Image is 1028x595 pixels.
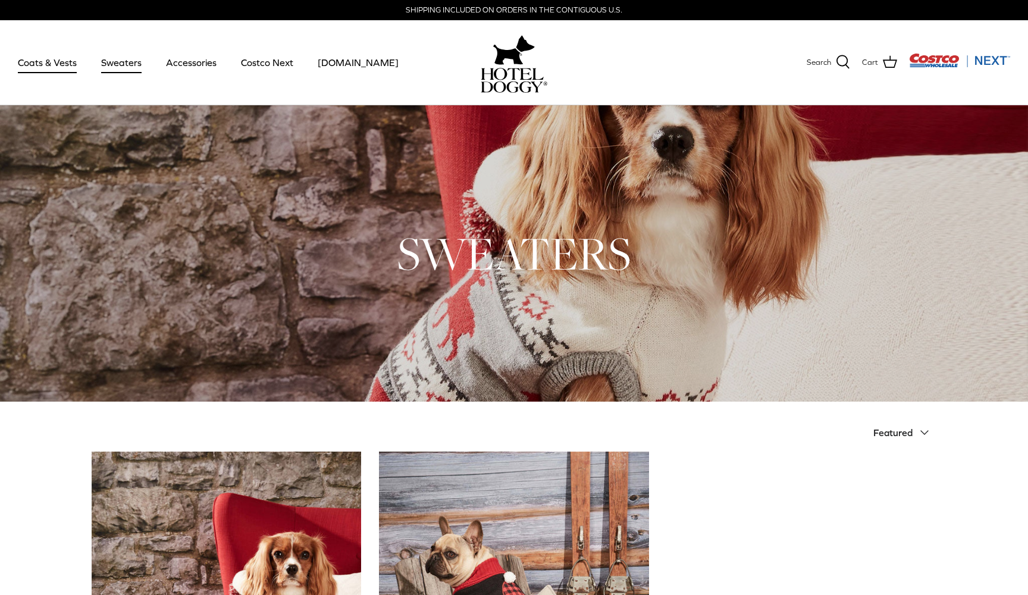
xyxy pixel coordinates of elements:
[873,419,936,446] button: Featured
[862,57,878,69] span: Cart
[862,55,897,70] a: Cart
[909,61,1010,70] a: Visit Costco Next
[481,68,547,93] img: hoteldoggycom
[7,42,87,83] a: Coats & Vests
[90,42,152,83] a: Sweaters
[307,42,409,83] a: [DOMAIN_NAME]
[807,55,850,70] a: Search
[807,57,831,69] span: Search
[155,42,227,83] a: Accessories
[909,53,1010,68] img: Costco Next
[493,32,535,68] img: hoteldoggy.com
[481,32,547,93] a: hoteldoggy.com hoteldoggycom
[230,42,304,83] a: Costco Next
[92,224,936,283] h1: SWEATERS
[873,427,913,438] span: Featured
